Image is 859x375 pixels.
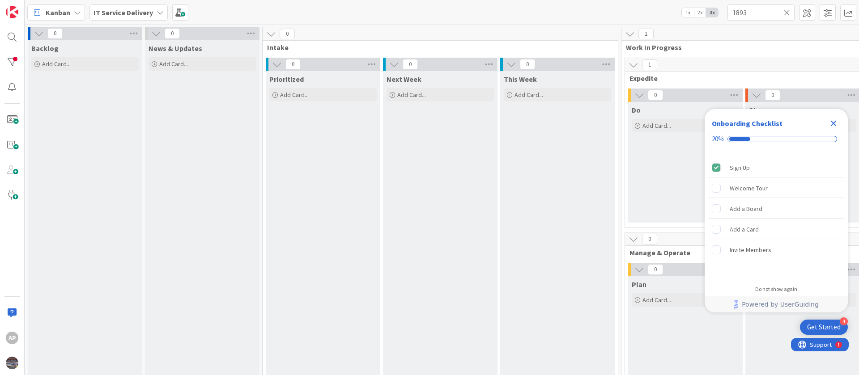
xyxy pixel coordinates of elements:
[165,28,180,39] span: 0
[749,105,769,114] span: Stage
[730,244,771,255] div: Invite Members
[712,135,724,143] div: 20%
[708,158,844,177] div: Sign Up is complete.
[42,60,71,68] span: Add Card...
[708,199,844,219] div: Add a Board is incomplete.
[705,154,848,280] div: Checklist items
[47,4,49,11] div: 1
[642,234,657,244] span: 0
[727,4,795,21] input: Quick Filter...
[19,1,41,12] span: Support
[397,91,426,99] span: Add Card...
[730,224,759,235] div: Add a Card
[285,59,301,70] span: 0
[765,90,780,101] span: 0
[46,7,70,18] span: Kanban
[520,59,535,70] span: 0
[742,299,819,310] span: Powered by UserGuiding
[708,240,844,260] div: Invite Members is incomplete.
[840,317,848,325] div: 4
[6,357,18,369] img: avatar
[648,264,663,275] span: 0
[682,8,694,17] span: 1x
[800,320,848,335] div: Open Get Started checklist, remaining modules: 4
[403,59,418,70] span: 0
[504,75,537,84] span: This Week
[709,296,843,312] a: Powered by UserGuiding
[648,90,663,101] span: 0
[638,29,654,39] span: 1
[47,28,63,39] span: 0
[642,296,671,304] span: Add Card...
[755,286,797,293] div: Do not show again
[280,91,309,99] span: Add Card...
[6,332,18,344] div: AP
[712,118,782,129] div: Onboarding Checklist
[6,6,18,18] img: Visit kanbanzone.com
[159,60,188,68] span: Add Card...
[807,323,841,332] div: Get Started
[280,29,295,39] span: 0
[642,59,657,70] span: 1
[705,109,848,312] div: Checklist Container
[632,280,646,289] span: Plan
[712,135,841,143] div: Checklist progress: 20%
[632,105,641,114] span: Do
[730,183,768,194] div: Welcome Tour
[730,162,750,173] div: Sign Up
[706,8,718,17] span: 3x
[31,44,59,53] span: Backlog
[267,43,607,52] span: Intake
[708,178,844,198] div: Welcome Tour is incomplete.
[149,44,202,53] span: News & Updates
[94,8,153,17] b: IT Service Delivery
[515,91,543,99] span: Add Card...
[269,75,304,84] span: Prioritized
[730,203,762,214] div: Add a Board
[642,122,671,130] span: Add Card...
[708,219,844,239] div: Add a Card is incomplete.
[705,296,848,312] div: Footer
[387,75,421,84] span: Next Week
[694,8,706,17] span: 2x
[826,116,841,131] div: Close Checklist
